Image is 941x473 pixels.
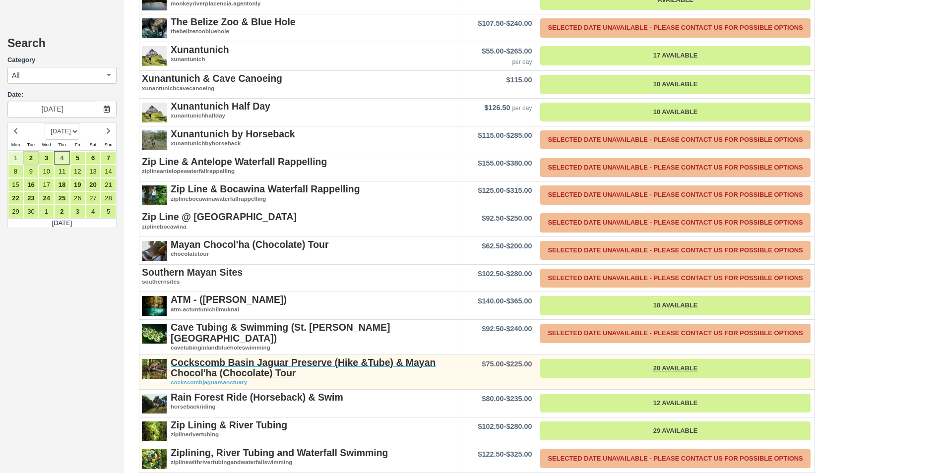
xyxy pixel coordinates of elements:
a: 3 [70,205,85,218]
strong: Xunantunich [171,44,229,55]
a: 17 [39,178,54,191]
span: $240.00 [506,19,532,27]
a: 4 [54,151,69,165]
em: per day [512,105,532,112]
label: Category [7,56,117,65]
span: $280.00 [506,270,532,278]
span: $126.50 [484,104,510,112]
span: - [478,131,532,139]
span: $250.00 [506,214,532,222]
th: Mon [8,140,23,151]
a: Mayan Chocol'ha (Chocolate) Tourchocolatetour [142,239,459,258]
span: - [482,214,532,222]
em: chocolatetour [142,250,459,258]
a: 23 [23,191,39,205]
a: 27 [85,191,101,205]
strong: Cave Tubing & Swimming (St. [PERSON_NAME] [GEOGRAPHIC_DATA]) [171,322,390,343]
a: 3 [39,151,54,165]
th: Tue [23,140,39,151]
a: Selected Date Unavailable - Please contact us for possible options [540,158,810,177]
span: $122.50 [478,450,504,458]
span: $55.00 [482,47,504,55]
span: $125.00 [478,186,504,194]
span: - [482,360,532,368]
span: - [478,19,532,27]
span: - [482,242,532,250]
img: S100-1 [142,129,167,154]
img: S39-1 [142,392,167,417]
em: xunantunichcavecanoeing [142,84,459,93]
a: 26 [70,191,85,205]
span: - [478,159,532,167]
a: 5 [101,205,116,218]
span: $92.50 [482,214,504,222]
a: 25 [54,191,69,205]
button: All [7,67,117,84]
a: Zip Line & Bocawina Waterfall Rappellingziplinebocawinawaterfallrappelling [142,184,459,203]
strong: ATM - ([PERSON_NAME]) [171,294,287,305]
span: - [478,297,532,305]
a: Xunantunich by Horsebackxunantunichbyhorseback [142,129,459,148]
th: Fri [70,140,85,151]
a: Zip Lining & River Tubingziplinerivertubing [142,420,459,439]
a: 11 [54,165,69,178]
span: $92.50 [482,325,504,333]
img: S37-3 [142,239,167,264]
span: $265.00 [506,47,532,55]
a: 20 Available [540,359,810,378]
span: $280.00 [506,422,532,430]
em: ziplinebocawina [142,223,459,231]
a: 2 [54,205,69,218]
span: - [482,395,532,403]
a: 5 [70,151,85,165]
em: ziplineantelopewaterfallrappelling [142,167,459,176]
a: 10 [39,165,54,178]
span: $235.00 [506,395,532,403]
strong: Ziplining, River Tubing and Waterfall Swimming [171,447,388,458]
a: 24 [39,191,54,205]
a: 16 [23,178,39,191]
a: 10 Available [540,103,810,122]
a: 14 [101,165,116,178]
a: Cave Tubing & Swimming (St. [PERSON_NAME] [GEOGRAPHIC_DATA])cavetubinginlandblueholeswimming [142,322,459,352]
img: S101-1 [142,17,167,42]
span: - [478,270,532,278]
a: 9 [23,165,39,178]
a: Cockscomb Basin Jaguar Preserve (Hike &Tube) & Mayan Chocol'ha (Chocolate) Tourcockscombjaguarsan... [142,357,459,387]
span: $155.00 [478,159,504,167]
em: thebelizezoobluehole [142,27,459,36]
a: 6 [85,151,101,165]
a: 12 [70,165,85,178]
span: $102.50 [478,270,504,278]
a: Zip Line @ [GEOGRAPHIC_DATA]ziplinebocawina [142,212,459,231]
strong: Xunantunich Half Day [171,101,270,112]
strong: Rain Forest Ride (Horseback) & Swim [171,392,343,403]
span: $325.00 [506,450,532,458]
span: All [12,70,20,80]
a: Selected Date Unavailable - Please contact us for possible options [540,130,810,150]
strong: Zip Line & Bocawina Waterfall Rappelling [171,183,360,194]
a: Selected Date Unavailable - Please contact us for possible options [540,324,810,343]
a: 29 Available [540,421,810,441]
th: Sun [101,140,116,151]
em: cavetubinginlandblueholeswimming [142,344,459,352]
span: $75.00 [482,360,504,368]
em: ziplinebocawinawaterfallrappelling [142,195,459,203]
a: 12 Available [540,394,810,413]
span: $102.50 [478,422,504,430]
a: Ziplining, River Tubing and Waterfall Swimmingziplinewithrivertubingandwaterfallswimming [142,448,459,467]
a: Xunantunich & Cave Canoeingxunantunichcavecanoeing [142,73,459,92]
a: 2 [23,151,39,165]
a: Selected Date Unavailable - Please contact us for possible options [540,241,810,260]
th: Sat [85,140,101,151]
span: $200.00 [506,242,532,250]
span: $240.00 [506,325,532,333]
a: 4 [85,205,101,218]
span: - [478,186,532,194]
span: $365.00 [506,297,532,305]
a: The Belize Zoo & Blue Holethebelizezoobluehole [142,17,459,36]
em: cockscombjaguarsanctuary [142,378,459,387]
strong: Zip Lining & River Tubing [171,419,287,430]
a: 13 [85,165,101,178]
span: - [478,450,532,458]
